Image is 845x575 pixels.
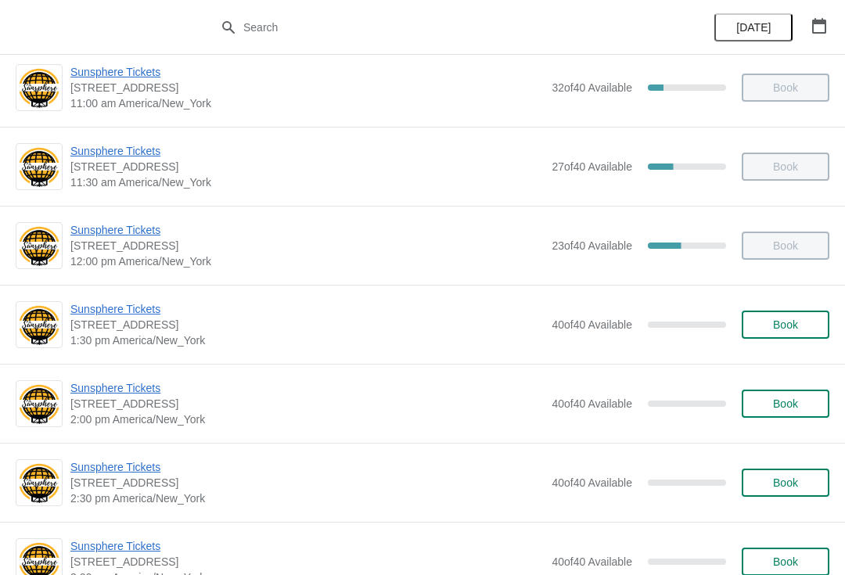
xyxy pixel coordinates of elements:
[70,459,544,475] span: Sunsphere Tickets
[70,554,544,570] span: [STREET_ADDRESS]
[773,476,798,489] span: Book
[736,21,771,34] span: [DATE]
[70,64,544,80] span: Sunsphere Tickets
[70,159,544,174] span: [STREET_ADDRESS]
[552,318,632,331] span: 40 of 40 Available
[70,332,544,348] span: 1:30 pm America/New_York
[70,174,544,190] span: 11:30 am America/New_York
[714,13,793,41] button: [DATE]
[742,311,829,339] button: Book
[70,80,544,95] span: [STREET_ADDRESS]
[70,95,544,111] span: 11:00 am America/New_York
[70,317,544,332] span: [STREET_ADDRESS]
[16,225,62,268] img: Sunsphere Tickets | 810 Clinch Avenue, Knoxville, TN, USA | 12:00 pm America/New_York
[70,253,544,269] span: 12:00 pm America/New_York
[16,146,62,189] img: Sunsphere Tickets | 810 Clinch Avenue, Knoxville, TN, USA | 11:30 am America/New_York
[773,555,798,568] span: Book
[552,397,632,410] span: 40 of 40 Available
[70,143,544,159] span: Sunsphere Tickets
[70,301,544,317] span: Sunsphere Tickets
[16,383,62,426] img: Sunsphere Tickets | 810 Clinch Avenue, Knoxville, TN, USA | 2:00 pm America/New_York
[70,475,544,491] span: [STREET_ADDRESS]
[552,476,632,489] span: 40 of 40 Available
[16,66,62,110] img: Sunsphere Tickets | 810 Clinch Avenue, Knoxville, TN, USA | 11:00 am America/New_York
[773,318,798,331] span: Book
[742,469,829,497] button: Book
[70,222,544,238] span: Sunsphere Tickets
[742,390,829,418] button: Book
[70,491,544,506] span: 2:30 pm America/New_York
[552,81,632,94] span: 32 of 40 Available
[70,538,544,554] span: Sunsphere Tickets
[70,396,544,411] span: [STREET_ADDRESS]
[552,160,632,173] span: 27 of 40 Available
[243,13,634,41] input: Search
[70,380,544,396] span: Sunsphere Tickets
[16,304,62,347] img: Sunsphere Tickets | 810 Clinch Avenue, Knoxville, TN, USA | 1:30 pm America/New_York
[16,462,62,505] img: Sunsphere Tickets | 810 Clinch Avenue, Knoxville, TN, USA | 2:30 pm America/New_York
[70,238,544,253] span: [STREET_ADDRESS]
[70,411,544,427] span: 2:00 pm America/New_York
[552,239,632,252] span: 23 of 40 Available
[773,397,798,410] span: Book
[552,555,632,568] span: 40 of 40 Available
